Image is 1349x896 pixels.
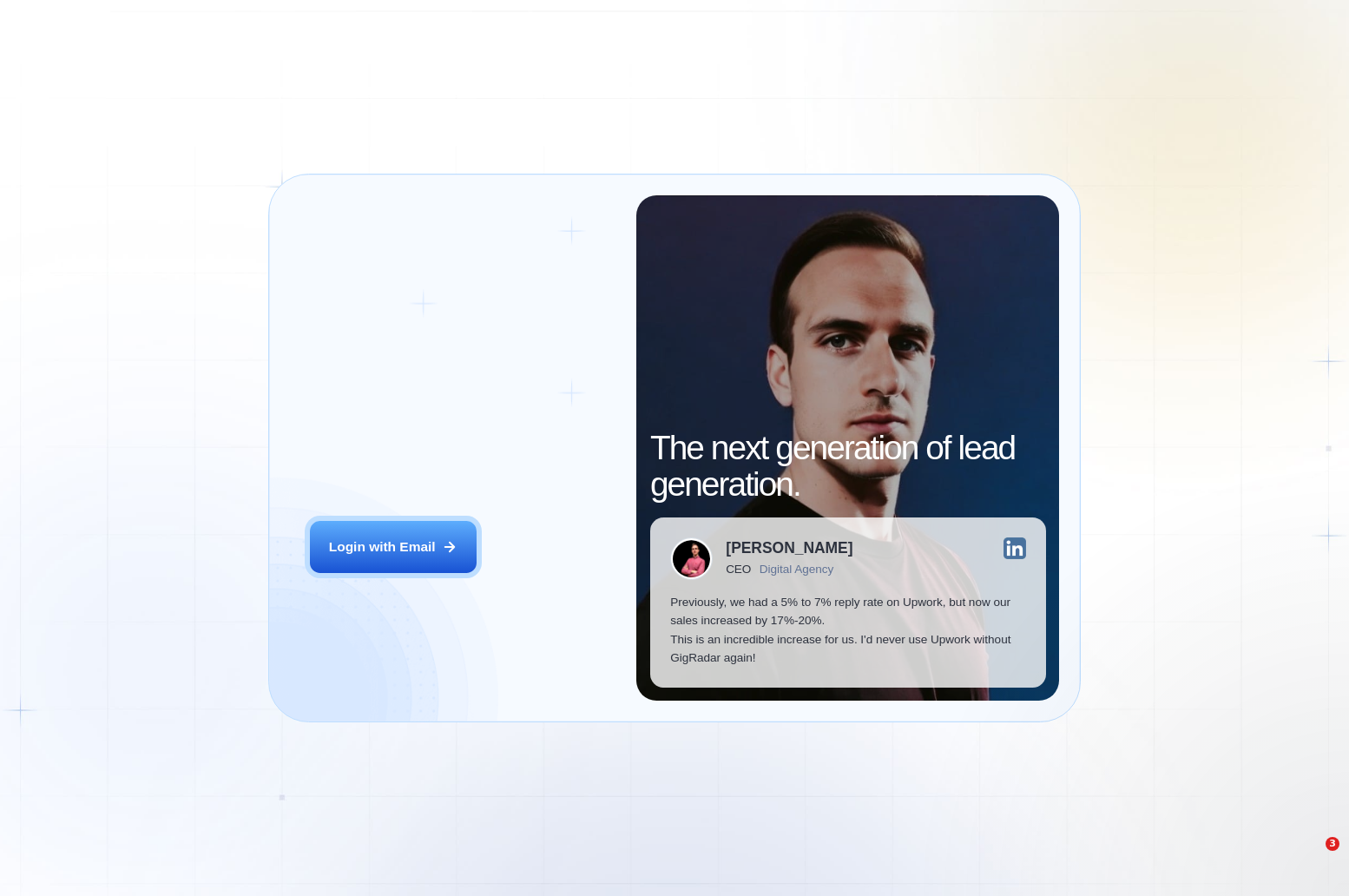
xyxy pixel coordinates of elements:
span: 3 [1326,837,1339,851]
div: [PERSON_NAME] [726,541,852,556]
button: Login with Email [310,521,477,573]
div: CEO [726,563,751,576]
div: Digital Agency [760,563,834,576]
p: Previously, we had a 5% to 7% reply rate on Upwork, but now our sales increased by 17%-20%. This ... [670,593,1025,668]
iframe: Intercom live chat [1290,837,1332,879]
div: Login with Email [329,537,436,556]
h2: The next generation of lead generation. [650,430,1046,504]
